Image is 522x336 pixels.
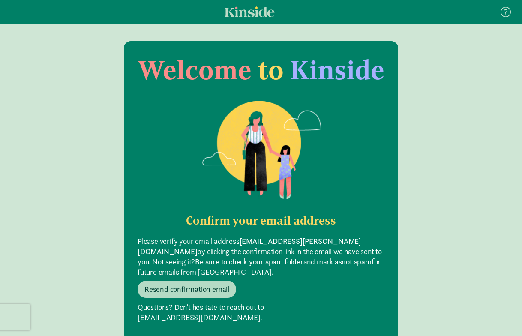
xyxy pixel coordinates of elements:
b: [EMAIL_ADDRESS][PERSON_NAME][DOMAIN_NAME] [138,236,361,256]
a: Kinside [225,6,275,17]
span: Welcome [138,54,252,86]
p: Please verify your email address by clicking the confirmation link in the email we have sent to y... [138,236,384,277]
span: Kinside [290,54,384,86]
p: Questions? Don’t hesitate to reach out to . [138,302,384,323]
a: [EMAIL_ADDRESS][DOMAIN_NAME] [138,312,260,323]
b: not spam [342,257,371,267]
h2: Confirm your email address [138,214,384,228]
b: Be sure to check your spam folder [195,257,303,267]
button: Resend confirmation email [138,281,236,298]
span: to [258,54,284,86]
span: Resend confirmation email [144,284,229,294]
